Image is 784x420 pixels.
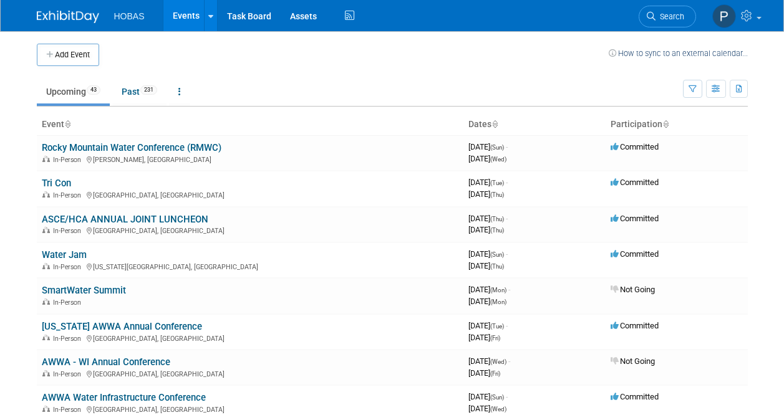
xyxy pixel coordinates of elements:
img: In-Person Event [42,335,50,341]
button: Add Event [37,44,99,66]
th: Dates [463,114,606,135]
span: Committed [611,249,659,259]
div: [PERSON_NAME], [GEOGRAPHIC_DATA] [42,154,458,164]
span: 43 [87,85,100,95]
a: [US_STATE] AWWA Annual Conference [42,321,202,332]
a: AWWA - WI Annual Conference [42,356,170,368]
span: [DATE] [468,178,508,187]
span: [DATE] [468,214,508,223]
span: - [508,285,510,294]
span: In-Person [53,406,85,414]
a: Sort by Participation Type [662,119,669,129]
span: HOBAS [114,11,145,21]
span: [DATE] [468,392,508,401]
img: In-Person Event [42,370,50,376]
span: (Mon) [490,287,506,294]
span: Committed [611,214,659,223]
div: [US_STATE][GEOGRAPHIC_DATA], [GEOGRAPHIC_DATA] [42,261,458,271]
th: Participation [606,114,748,135]
span: (Tue) [490,323,504,330]
span: - [506,321,508,330]
div: [GEOGRAPHIC_DATA], [GEOGRAPHIC_DATA] [42,404,458,414]
span: [DATE] [468,154,506,163]
span: In-Person [53,156,85,164]
span: Committed [611,392,659,401]
span: (Sun) [490,251,504,258]
a: Sort by Start Date [491,119,498,129]
img: In-Person Event [42,298,50,305]
span: [DATE] [468,189,504,199]
span: In-Person [53,370,85,378]
span: [DATE] [468,142,508,151]
span: (Sun) [490,394,504,401]
span: Search [656,12,684,21]
span: Not Going [611,356,655,366]
a: Water Jam [42,249,87,260]
a: SmartWater Summit [42,285,126,296]
a: Past231 [112,80,167,103]
span: - [508,356,510,366]
span: (Wed) [490,358,506,365]
span: [DATE] [468,404,506,413]
img: In-Person Event [42,263,50,269]
div: [GEOGRAPHIC_DATA], [GEOGRAPHIC_DATA] [42,189,458,199]
span: [DATE] [468,368,500,378]
span: [DATE] [468,321,508,330]
span: In-Person [53,191,85,199]
span: - [506,249,508,259]
span: (Thu) [490,191,504,198]
span: [DATE] [468,356,510,366]
div: [GEOGRAPHIC_DATA], [GEOGRAPHIC_DATA] [42,333,458,343]
span: (Wed) [490,156,506,163]
img: Perry Leros [712,4,736,28]
span: (Fri) [490,335,500,341]
span: (Wed) [490,406,506,413]
span: Not Going [611,285,655,294]
span: (Fri) [490,370,500,377]
span: - [506,392,508,401]
a: Search [639,6,696,27]
span: (Mon) [490,298,506,305]
span: [DATE] [468,249,508,259]
div: [GEOGRAPHIC_DATA], [GEOGRAPHIC_DATA] [42,368,458,378]
a: Tri Con [42,178,71,189]
span: [DATE] [468,225,504,234]
span: - [506,214,508,223]
a: Sort by Event Name [64,119,70,129]
span: (Thu) [490,263,504,270]
span: In-Person [53,335,85,343]
span: (Thu) [490,216,504,222]
span: Committed [611,178,659,187]
span: In-Person [53,227,85,235]
a: ASCE/HCA ANNUAL JOINT LUNCHEON [42,214,208,225]
a: AWWA Water Infrastructure Conference [42,392,206,403]
img: In-Person Event [42,227,50,233]
span: [DATE] [468,333,500,342]
img: In-Person Event [42,156,50,162]
span: Committed [611,142,659,151]
div: [GEOGRAPHIC_DATA], [GEOGRAPHIC_DATA] [42,225,458,235]
th: Event [37,114,463,135]
span: (Sun) [490,144,504,151]
span: 231 [140,85,157,95]
a: Upcoming43 [37,80,110,103]
img: ExhibitDay [37,11,99,23]
span: In-Person [53,298,85,307]
span: - [506,178,508,187]
span: [DATE] [468,261,504,270]
span: In-Person [53,263,85,271]
a: How to sync to an external calendar... [609,49,748,58]
span: (Tue) [490,179,504,186]
img: In-Person Event [42,406,50,412]
span: Committed [611,321,659,330]
a: Rocky Mountain Water Conference (RMWC) [42,142,221,153]
img: In-Person Event [42,191,50,198]
span: [DATE] [468,285,510,294]
span: [DATE] [468,297,506,306]
span: - [506,142,508,151]
span: (Thu) [490,227,504,234]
